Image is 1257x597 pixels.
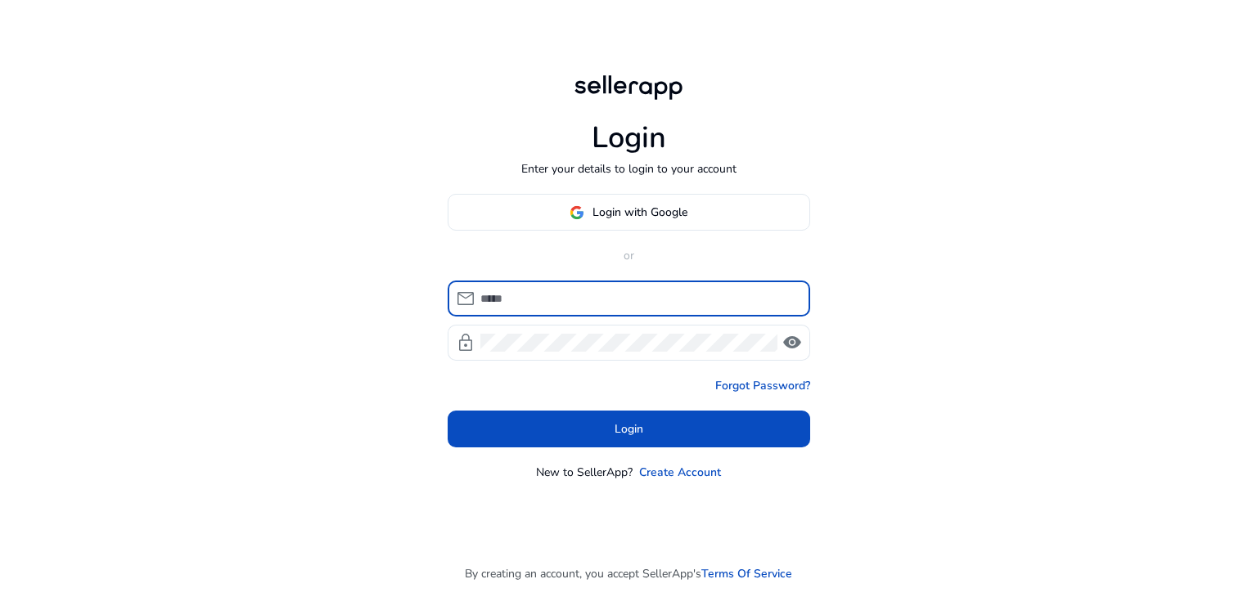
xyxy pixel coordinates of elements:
[448,411,810,447] button: Login
[592,120,666,155] h1: Login
[570,205,584,220] img: google-logo.svg
[448,247,810,264] p: or
[456,333,475,352] span: lock
[715,377,810,394] a: Forgot Password?
[782,333,802,352] span: visibility
[448,194,810,231] button: Login with Google
[639,464,721,481] a: Create Account
[592,204,687,221] span: Login with Google
[536,464,633,481] p: New to SellerApp?
[456,289,475,308] span: mail
[615,420,643,438] span: Login
[521,160,737,177] p: Enter your details to login to your account
[701,565,792,582] a: Terms Of Service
